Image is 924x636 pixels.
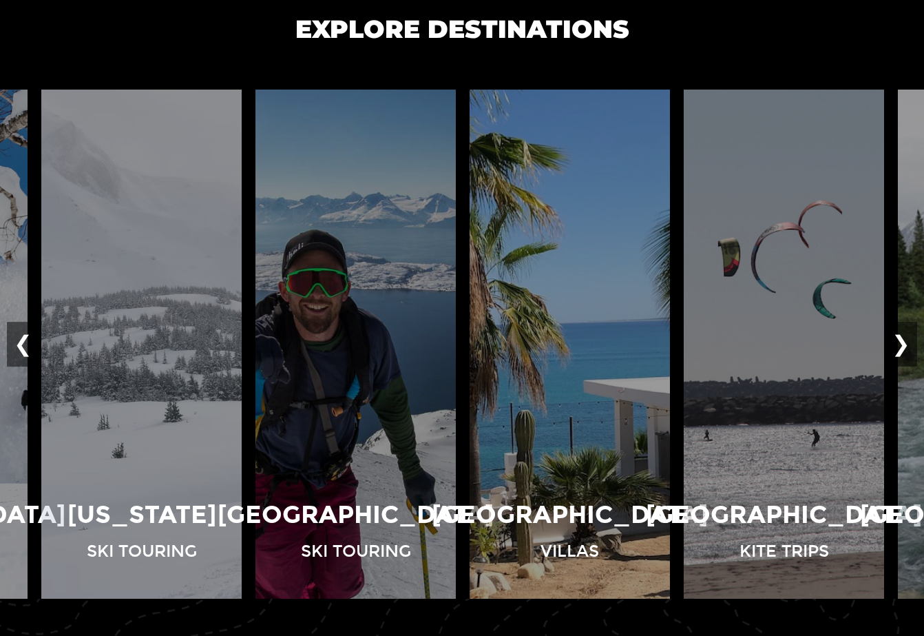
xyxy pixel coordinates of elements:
p: [GEOGRAPHIC_DATA] [218,497,494,533]
p: [GEOGRAPHIC_DATA] [646,497,922,533]
p: Ski Touring [87,540,197,563]
p: [US_STATE] [67,497,216,533]
p: Kite Trips [739,540,829,563]
button: ❮ [7,322,39,367]
p: Ski Touring [301,540,411,563]
p: [GEOGRAPHIC_DATA] [432,497,708,533]
button: ❯ [885,322,917,367]
p: Villas [540,540,599,563]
